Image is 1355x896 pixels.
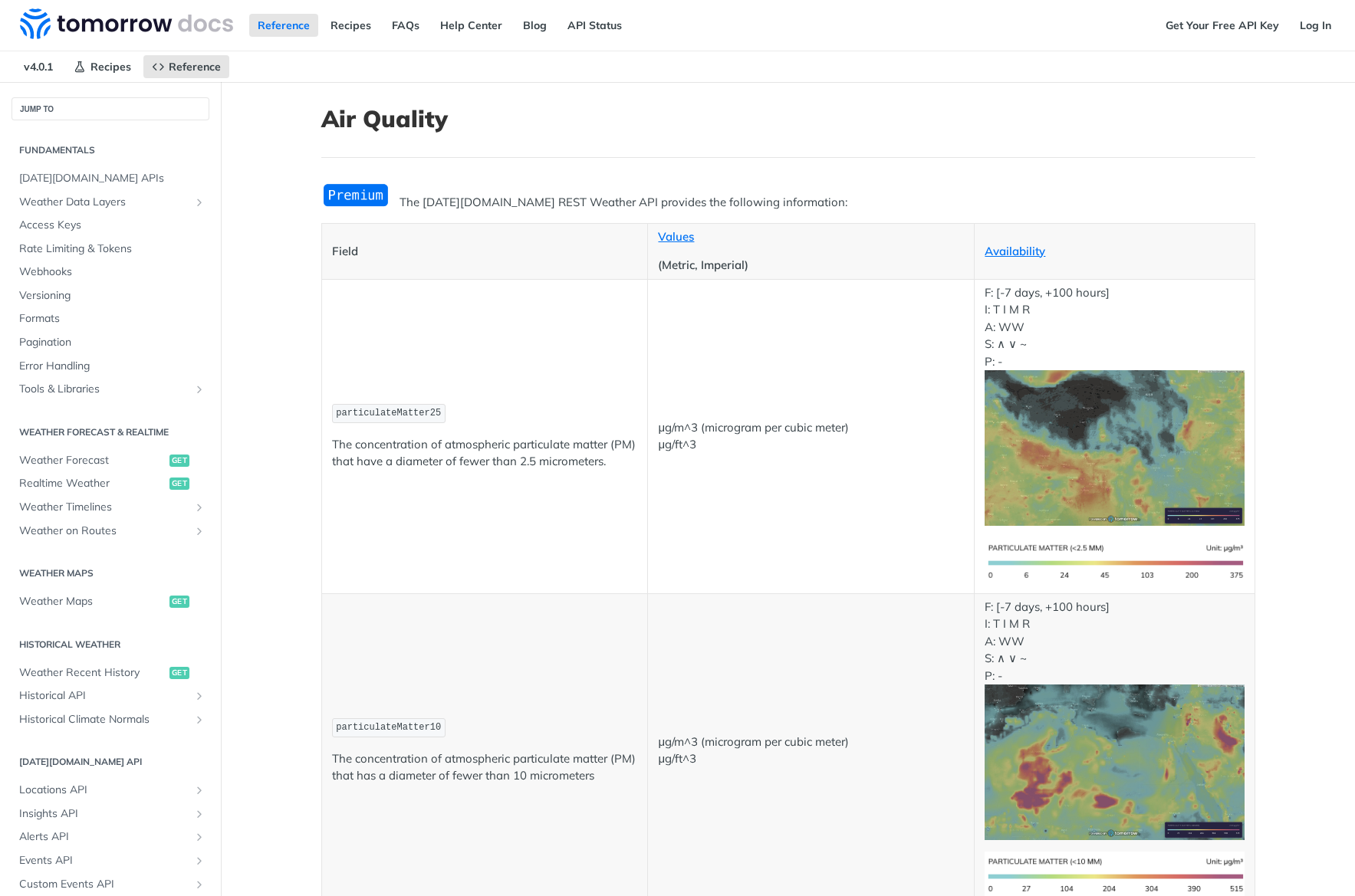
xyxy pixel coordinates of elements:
[12,496,209,519] a: Weather TimelinesShow subpages for Weather Timelines
[12,472,209,495] a: Realtime Weatherget
[985,440,1244,455] span: Expand image
[332,436,638,471] p: The concentration of atmospheric particulate matter (PM) that have a diameter of fewer than 2.5 m...
[19,359,206,374] span: Error Handling
[12,708,209,731] a: Historical Climate NormalsShow subpages for Historical Climate Normals
[12,378,209,401] a: Tools & LibrariesShow subpages for Tools & Libraries
[383,14,428,37] a: FAQs
[12,566,209,580] h2: Weather Maps
[332,750,638,785] p: The concentration of atmospheric particulate matter (PM) that has a diameter of fewer than 10 mic...
[19,264,206,280] span: Webhooks
[559,14,630,37] a: API Status
[19,500,189,515] span: Weather Timelines
[985,868,1244,883] span: Expand image
[12,191,209,214] a: Weather Data LayersShow subpages for Weather Data Layers
[321,105,1255,133] h1: Air Quality
[658,734,964,768] p: μg/m^3 (microgram per cubic meter) μg/ft^3
[19,171,206,186] span: [DATE][DOMAIN_NAME] APIs
[658,229,694,244] a: Values
[985,554,1244,569] span: Expand image
[19,806,189,822] span: Insights API
[985,244,1045,258] a: Availability
[19,688,189,704] span: Historical API
[19,382,189,397] span: Tools & Libraries
[1157,14,1288,37] a: Get Your Free API Key
[249,14,318,37] a: Reference
[12,520,209,543] a: Weather on RoutesShow subpages for Weather on Routes
[169,478,189,490] span: get
[19,665,166,681] span: Weather Recent History
[658,257,964,274] p: (Metric, Imperial)
[12,261,209,284] a: Webhooks
[12,307,209,330] a: Formats
[19,288,206,304] span: Versioning
[19,476,166,491] span: Realtime Weather
[12,825,209,848] a: Alerts APIShow subpages for Alerts API
[12,755,209,769] h2: [DATE][DOMAIN_NAME] API
[193,878,206,891] button: Show subpages for Custom Events API
[65,55,140,78] a: Recipes
[515,14,555,37] a: Blog
[12,97,209,120] button: JUMP TO
[12,779,209,802] a: Locations APIShow subpages for Locations API
[143,55,229,78] a: Reference
[12,425,209,439] h2: Weather Forecast & realtime
[19,877,189,892] span: Custom Events API
[985,370,1244,526] img: pm25
[12,590,209,613] a: Weather Mapsget
[12,802,209,825] a: Insights APIShow subpages for Insights API
[19,783,189,798] span: Locations API
[332,404,446,423] code: particulateMatter25
[19,195,189,210] span: Weather Data Layers
[985,684,1244,840] img: pm10
[20,8,233,39] img: Tomorrow.io Weather API Docs
[169,455,189,467] span: get
[12,661,209,684] a: Weather Recent Historyget
[169,60,221,74] span: Reference
[90,60,131,74] span: Recipes
[19,311,206,327] span: Formats
[12,214,209,237] a: Access Keys
[985,284,1244,526] p: F: [-7 days, +100 hours] I: T I M R A: WW S: ∧ ∨ ~ P: -
[19,335,206,350] span: Pagination
[193,831,206,843] button: Show subpages for Alerts API
[193,690,206,702] button: Show subpages for Historical API
[19,453,166,468] span: Weather Forecast
[19,829,189,845] span: Alerts API
[193,196,206,208] button: Show subpages for Weather Data Layers
[12,143,209,157] h2: Fundamentals
[193,855,206,867] button: Show subpages for Events API
[12,638,209,651] h2: Historical Weather
[322,14,380,37] a: Recipes
[432,14,511,37] a: Help Center
[19,241,206,257] span: Rate Limiting & Tokens
[12,331,209,354] a: Pagination
[12,238,209,261] a: Rate Limiting & Tokens
[19,218,206,233] span: Access Keys
[193,383,206,395] button: Show subpages for Tools & Libraries
[321,194,1255,212] p: The [DATE][DOMAIN_NAME] REST Weather API provides the following information:
[12,873,209,896] a: Custom Events APIShow subpages for Custom Events API
[169,596,189,608] span: get
[1291,14,1340,37] a: Log In
[658,419,964,454] p: μg/m^3 (microgram per cubic meter) μg/ft^3
[332,243,638,261] p: Field
[169,667,189,679] span: get
[332,718,446,737] code: particulateMatter10
[193,525,206,537] button: Show subpages for Weather on Routes
[19,523,189,539] span: Weather on Routes
[12,167,209,190] a: [DATE][DOMAIN_NAME] APIs
[985,754,1244,769] span: Expand image
[193,501,206,514] button: Show subpages for Weather Timelines
[15,55,61,78] span: v4.0.1
[19,712,189,727] span: Historical Climate Normals
[12,849,209,872] a: Events APIShow subpages for Events API
[985,599,1244,840] p: F: [-7 days, +100 hours] I: T I M R A: WW S: ∧ ∨ ~ P: -
[12,355,209,378] a: Error Handling
[193,784,206,796] button: Show subpages for Locations API
[12,449,209,472] a: Weather Forecastget
[12,284,209,307] a: Versioning
[19,594,166,609] span: Weather Maps
[985,537,1244,589] img: pm25
[193,714,206,726] button: Show subpages for Historical Climate Normals
[12,684,209,707] a: Historical APIShow subpages for Historical API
